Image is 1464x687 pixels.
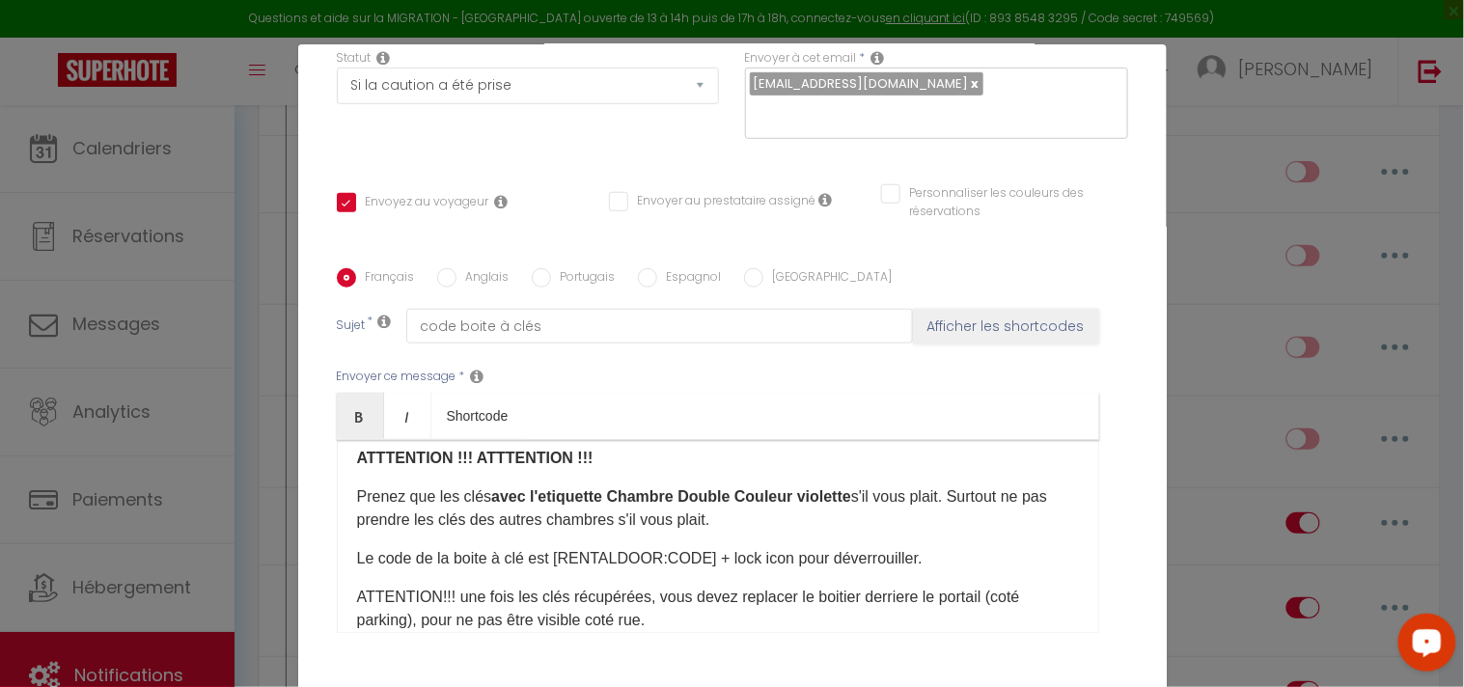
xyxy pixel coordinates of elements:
label: Français [356,268,415,289]
button: Afficher les shortcodes [913,309,1099,343]
b: avec l'etiquette Chambre Double Couleur violette [491,488,851,505]
p: Le code de la boite à clé est [RENTALDOOR:CODE]​ + lock icon​ pour déverrouiller.​ [357,547,1079,570]
i: Envoyer au voyageur [495,194,509,209]
span: [EMAIL_ADDRESS][DOMAIN_NAME] [754,74,969,93]
iframe: LiveChat chat widget [1383,606,1464,687]
a: Italic [384,393,431,439]
label: Portugais [551,268,616,289]
label: Envoyez au voyageur [356,193,489,214]
label: Anglais [456,268,510,289]
label: Envoyer ce message [337,368,456,386]
b: ​ATTTENTION !!! ​ATTTENTION !!!​ [357,450,594,466]
i: Recipient [871,50,885,66]
a: Bold [337,393,384,439]
p: ​Prenez que les clés s'il vous plait. Surtout ne pas prendre les clés des autres chambres s'il vo... [357,485,1079,532]
label: [GEOGRAPHIC_DATA] [763,268,893,289]
a: Shortcode [431,393,524,439]
div: ​ [337,440,1099,633]
p: ATTENTION!!! une fois les clés récupérées, vous devez replacer le boitier derriere le portail (co... [357,586,1079,632]
i: Booking status [377,50,391,66]
label: Envoyer à cet email [745,49,857,68]
label: Espagnol [657,268,722,289]
i: Envoyer au prestataire si il est assigné [819,192,833,207]
i: Message [471,369,484,384]
label: Sujet [337,316,366,337]
i: Subject [378,314,392,329]
label: Statut [337,49,372,68]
